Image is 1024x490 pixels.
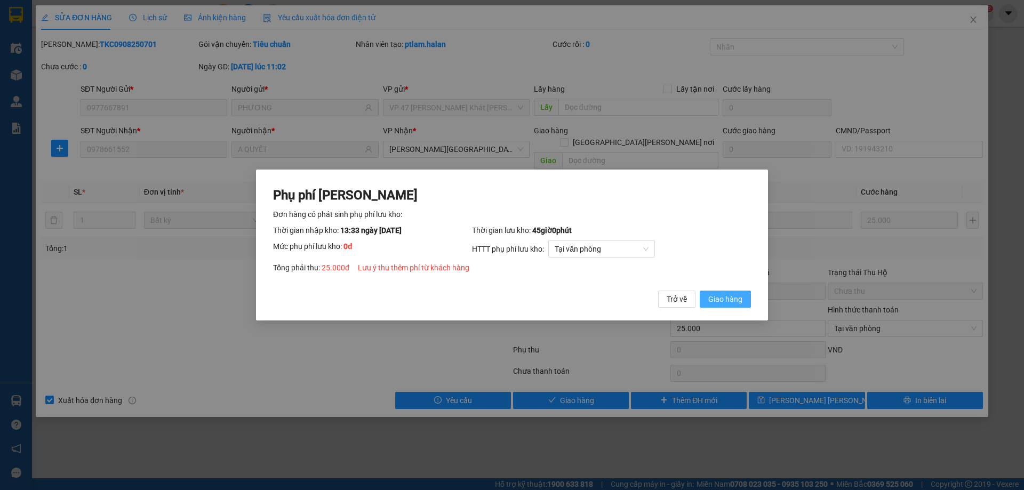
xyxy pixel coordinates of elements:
[472,224,751,236] div: Thời gian lưu kho:
[532,226,572,235] span: 45 giờ 0 phút
[273,262,751,274] div: Tổng phải thu:
[273,240,472,258] div: Mức phụ phí lưu kho:
[358,263,469,272] span: Lưu ý thu thêm phí từ khách hàng
[273,188,418,203] span: Phụ phí [PERSON_NAME]
[472,240,751,258] div: HTTT phụ phí lưu kho:
[273,224,472,236] div: Thời gian nhập kho:
[13,13,93,67] img: logo.jpg
[273,208,751,220] div: Đơn hàng có phát sinh phụ phí lưu kho:
[340,226,402,235] span: 13:33 ngày [DATE]
[13,77,163,113] b: GỬI : [PERSON_NAME][GEOGRAPHIC_DATA]
[100,26,446,53] li: 271 - [PERSON_NAME] Tự [PERSON_NAME][GEOGRAPHIC_DATA] - [GEOGRAPHIC_DATA][PERSON_NAME]
[555,241,649,257] span: Tại văn phòng
[322,263,349,272] span: 25.000 đ
[658,291,695,308] button: Trở về
[700,291,751,308] button: Giao hàng
[343,242,353,251] span: 0 đ
[708,293,742,305] span: Giao hàng
[667,293,687,305] span: Trở về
